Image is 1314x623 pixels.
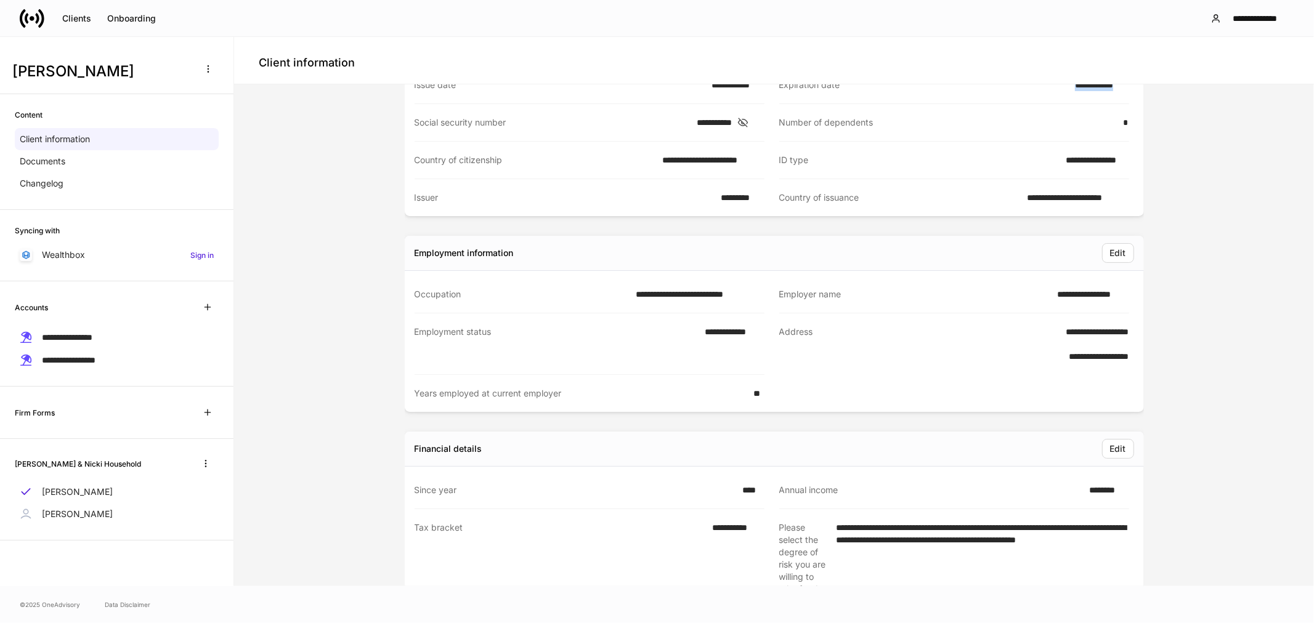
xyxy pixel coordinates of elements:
a: [PERSON_NAME] [15,503,219,525]
p: Changelog [20,177,63,190]
h4: Client information [259,55,355,70]
p: [PERSON_NAME] [42,508,113,520]
a: [PERSON_NAME] [15,481,219,503]
div: Expiration date [779,79,1068,91]
div: Employment information [415,247,514,259]
h6: Content [15,109,43,121]
div: Employer name [779,288,1050,300]
p: Wealthbox [42,249,85,261]
h6: Syncing with [15,225,60,236]
div: Address [779,326,1036,363]
div: Employment status [415,326,697,362]
div: Years employed at current employer [415,387,747,400]
div: Clients [62,14,91,23]
div: Edit [1110,249,1126,257]
a: WealthboxSign in [15,244,219,266]
div: Issuer [415,191,713,204]
div: Number of dependents [779,116,1116,129]
a: Client information [15,128,219,150]
a: Changelog [15,172,219,195]
div: Country of citizenship [415,154,655,166]
a: Documents [15,150,219,172]
a: Data Disclaimer [105,600,150,609]
h6: [PERSON_NAME] & Nicki Household [15,458,141,470]
p: [PERSON_NAME] [42,486,113,498]
div: Onboarding [107,14,156,23]
div: Occupation [415,288,628,300]
div: Edit [1110,444,1126,453]
button: Clients [54,9,99,28]
h6: Accounts [15,302,48,313]
div: Annual income [779,484,1082,496]
div: Issue date [415,79,705,91]
h6: Firm Forms [15,407,55,419]
div: ID type [779,154,1059,166]
button: Edit [1102,243,1134,263]
div: Financial details [415,443,482,455]
button: Onboarding [99,9,164,28]
p: Client information [20,133,90,145]
div: Since year [415,484,736,496]
h6: Sign in [190,249,214,261]
h3: [PERSON_NAME] [12,62,190,81]
button: Edit [1102,439,1134,459]
div: Country of issuance [779,191,1020,204]
div: Social security number [415,116,689,129]
p: Documents [20,155,65,167]
span: © 2025 OneAdvisory [20,600,80,609]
